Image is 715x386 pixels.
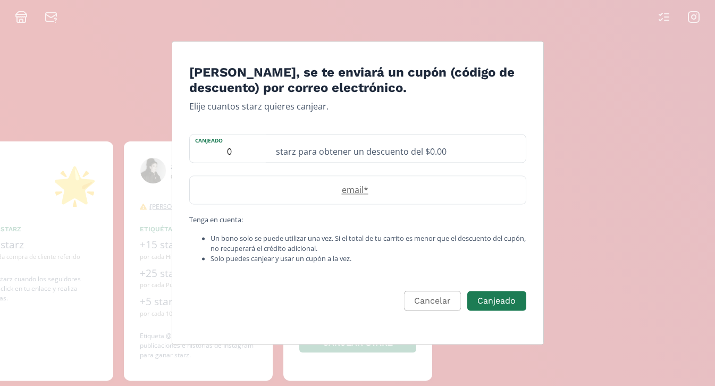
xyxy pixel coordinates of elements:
label: email * [190,183,515,196]
p: Elije cuantos starz quieres canjear. [189,100,526,113]
li: Solo puedes canjear y usar un cupón a la vez. [211,254,526,264]
div: starz para obtener un descuento del $0.00 [270,135,526,162]
p: Tenga en cuenta: [189,215,526,225]
button: Cancelar [404,291,461,311]
label: Canjeado [190,135,270,145]
button: Canjeado [467,291,526,311]
h4: [PERSON_NAME], se te enviará un cupón (código de descuento) por correo electrónico. [189,65,526,96]
div: Edit Program [172,41,544,345]
li: Un bono solo se puede utilizar una vez. Si el total de tu carrito es menor que el descuento del c... [211,233,526,254]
